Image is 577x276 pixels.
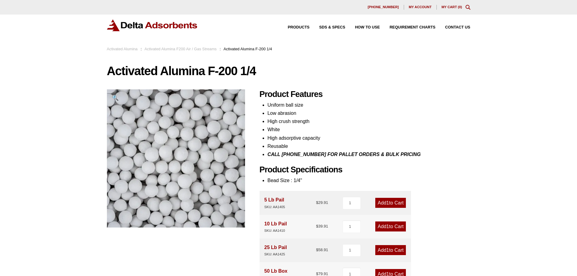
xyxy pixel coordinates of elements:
h1: Activated Alumina F-200 1/4 [107,65,470,77]
span: 🔍 [112,95,119,101]
div: 5 Lb Pail [264,196,285,210]
li: Low abrasion [267,109,470,117]
h2: Product Features [260,89,470,99]
div: 10 Lb Pail [264,220,287,234]
span: 1 [386,248,389,253]
a: How to Use [345,25,380,29]
div: SKU: AA1405 [264,204,285,210]
a: Products [278,25,310,29]
a: Activated Alumina [107,47,138,51]
span: My account [409,5,432,9]
div: 25 Lb Pail [264,243,287,257]
bdi: 39.91 [316,224,328,228]
a: [PHONE_NUMBER] [363,5,404,10]
a: Add1to Cart [375,245,406,255]
a: Requirement Charts [380,25,435,29]
bdi: 29.91 [316,200,328,205]
li: Bead Size : 1/4" [267,176,470,185]
a: Add1to Cart [375,198,406,208]
a: My account [404,5,437,10]
span: 1 [386,200,389,205]
bdi: 58.91 [316,248,328,252]
div: SKU: AA1410 [264,228,287,234]
img: Activated Alumina F-200 1/4 [107,89,245,228]
span: Contact Us [445,25,470,29]
a: View full-screen image gallery [107,89,124,106]
li: Reusable [267,142,470,150]
a: Add1to Cart [375,221,406,231]
span: : [141,47,142,51]
span: How to Use [355,25,380,29]
span: $ [316,248,318,252]
img: Delta Adsorbents [107,19,198,31]
a: Contact Us [436,25,470,29]
span: SDS & SPECS [319,25,345,29]
a: SDS & SPECS [310,25,345,29]
a: Activated Alumina F200 Air / Gas Streams [144,47,217,51]
span: 1 [386,224,389,229]
span: Requirement Charts [390,25,435,29]
span: $ [316,224,318,228]
span: Activated Alumina F-200 1/4 [224,47,272,51]
li: White [267,125,470,134]
i: CALL [PHONE_NUMBER] FOR PALLET ORDERS & BULK PRICING [267,152,421,157]
li: High crush strength [267,117,470,125]
a: Activated Alumina F-200 1/4 [107,155,245,161]
a: My Cart (0) [442,5,462,9]
bdi: 79.91 [316,271,328,276]
span: Products [288,25,310,29]
span: 0 [459,5,461,9]
span: $ [316,271,318,276]
div: SKU: AA1425 [264,251,287,257]
li: High adsorptive capacity [267,134,470,142]
span: : [220,47,221,51]
div: Toggle Modal Content [466,5,470,10]
span: $ [316,200,318,205]
span: [PHONE_NUMBER] [368,5,399,9]
h2: Product Specifications [260,165,470,175]
li: Uniform ball size [267,101,470,109]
